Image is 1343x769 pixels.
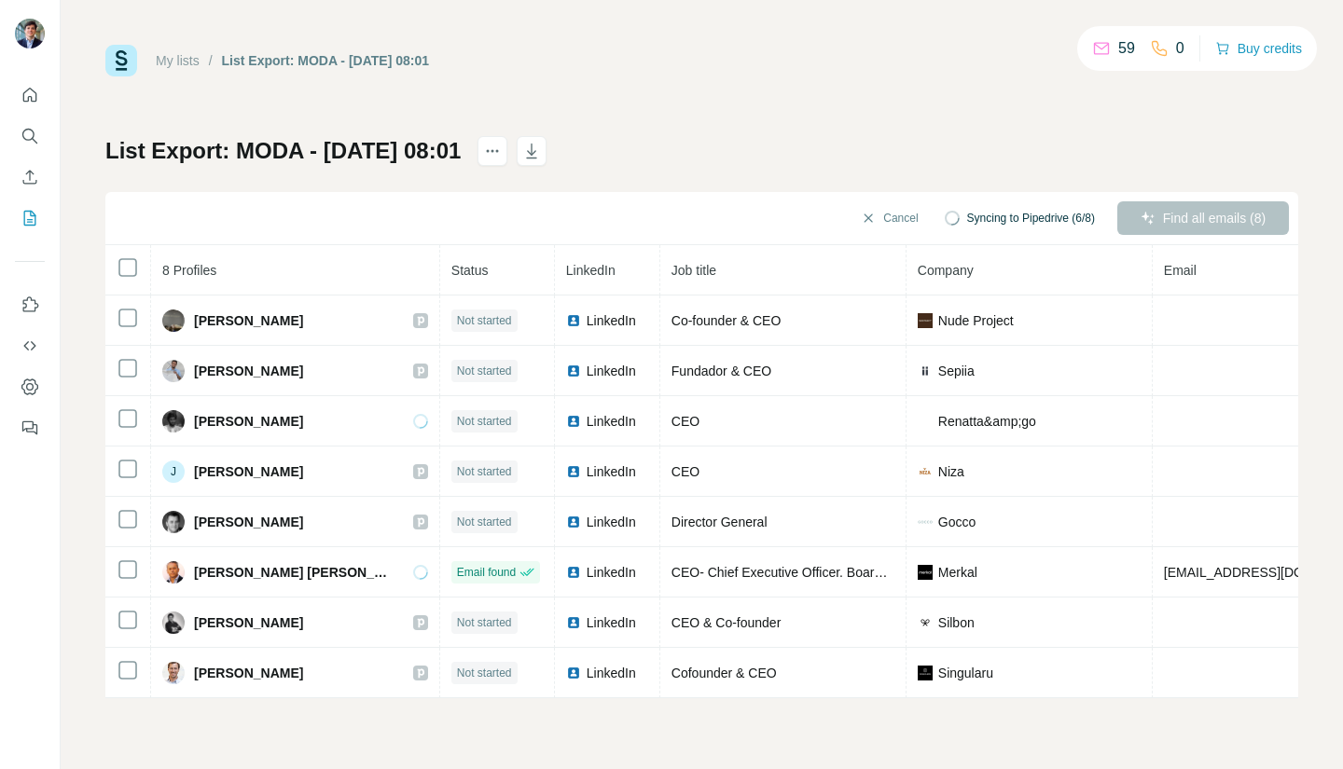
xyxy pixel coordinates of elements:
button: Search [15,119,45,153]
img: LinkedIn logo [566,615,581,630]
span: CEO [671,464,699,479]
span: [PERSON_NAME] [PERSON_NAME] [194,563,395,582]
img: company-logo [918,464,933,479]
button: Dashboard [15,370,45,404]
span: LinkedIn [587,513,636,531]
span: CEO [671,414,699,429]
span: LinkedIn [587,613,636,632]
span: CEO- Chief Executive Officer. Board of Directors member. [671,565,1006,580]
img: company-logo [918,666,933,680]
span: Cofounder & CEO [671,666,777,680]
p: 0 [1176,37,1184,60]
a: My lists [156,53,200,68]
button: Use Surfe on LinkedIn [15,288,45,322]
span: Email [1164,263,1197,278]
img: Surfe Logo [105,45,137,76]
h1: List Export: MODA - [DATE] 08:01 [105,136,461,166]
button: My lists [15,201,45,235]
img: LinkedIn logo [566,414,581,429]
span: LinkedIn [587,462,636,481]
span: LinkedIn [587,563,636,582]
div: J [162,460,185,483]
span: Email found [457,564,516,581]
button: Cancel [848,201,931,235]
img: Avatar [162,511,185,533]
img: LinkedIn logo [566,313,581,328]
div: List Export: MODA - [DATE] 08:01 [222,51,429,70]
img: company-logo [918,313,933,328]
span: LinkedIn [587,311,636,330]
button: actions [478,136,507,166]
img: Avatar [162,662,185,684]
button: Quick start [15,78,45,112]
img: company-logo [918,615,933,630]
span: LinkedIn [587,664,636,682]
img: Avatar [162,360,185,382]
img: company-logo [918,515,933,529]
span: Not started [457,413,512,430]
span: [PERSON_NAME] [194,362,303,380]
img: LinkedIn logo [566,666,581,680]
img: LinkedIn logo [566,565,581,580]
img: company-logo [918,419,933,423]
span: Nude Project [938,311,1014,330]
span: [PERSON_NAME] [194,311,303,330]
span: [PERSON_NAME] [194,412,303,431]
button: Use Surfe API [15,329,45,363]
span: Niza [938,462,964,481]
button: Enrich CSV [15,160,45,194]
span: Not started [457,363,512,379]
span: Status [451,263,489,278]
span: Fundador & CEO [671,364,771,378]
span: Not started [457,614,512,631]
span: Silbon [938,613,975,632]
img: Avatar [162,561,185,584]
img: company-logo [918,364,933,378]
span: 8 Profiles [162,263,216,278]
span: Not started [457,665,512,681]
span: [PERSON_NAME] [194,462,303,481]
img: Avatar [162,410,185,433]
img: LinkedIn logo [566,364,581,378]
img: Avatar [162,611,185,634]
img: company-logo [918,565,933,580]
p: 59 [1118,37,1135,60]
img: Avatar [15,19,45,48]
span: Company [918,263,974,278]
button: Feedback [15,411,45,445]
span: Not started [457,463,512,480]
span: LinkedIn [587,362,636,380]
span: Renatta&amp;go [938,412,1036,431]
img: Avatar [162,309,185,332]
img: LinkedIn logo [566,464,581,479]
span: Merkal [938,563,977,582]
span: Sepiia [938,362,975,380]
span: Not started [457,514,512,530]
span: Director General [671,515,768,529]
button: Buy credits [1215,35,1302,62]
img: LinkedIn logo [566,515,581,529]
span: Co-founder & CEO [671,313,782,328]
span: Singularu [938,664,993,682]
span: Syncing to Pipedrive (6/8) [967,210,1095,227]
span: CEO & Co-founder [671,615,782,630]
span: Gocco [938,513,976,531]
span: Not started [457,312,512,329]
span: LinkedIn [566,263,616,278]
span: [PERSON_NAME] [194,613,303,632]
li: / [209,51,213,70]
span: Job title [671,263,716,278]
span: [PERSON_NAME] [194,664,303,682]
span: [PERSON_NAME] [194,513,303,531]
span: LinkedIn [587,412,636,431]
